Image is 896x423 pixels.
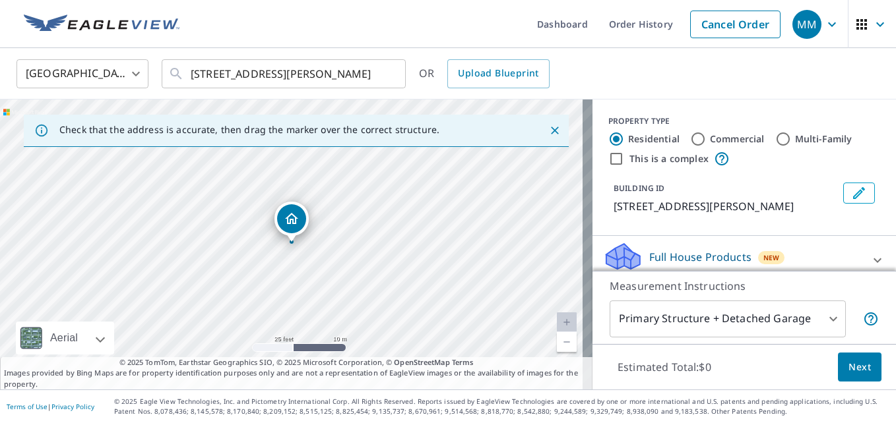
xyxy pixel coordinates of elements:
a: Privacy Policy [51,402,94,411]
a: Current Level 20, Zoom Out [557,332,577,352]
div: Dropped pin, building 1, Residential property, 1600 2nd Ave N Clanton, AL 35045 [274,202,309,242]
p: Check that the address is accurate, then drag the marker over the correct structure. [59,124,439,136]
div: [GEOGRAPHIC_DATA] [16,55,148,92]
label: Multi-Family [795,132,852,146]
div: MM [792,10,821,39]
label: This is a complex [629,152,709,165]
div: Aerial [16,322,114,354]
p: [STREET_ADDRESS][PERSON_NAME] [614,198,838,214]
label: Commercial [710,132,765,146]
p: Measurement Instructions [610,278,879,294]
p: © 2025 Eagle View Technologies, Inc. and Pictometry International Corp. All Rights Reserved. Repo... [114,397,889,416]
div: PROPERTY TYPE [608,115,880,127]
div: OR [419,59,550,88]
a: OpenStreetMap [394,357,449,367]
p: Full House Products [649,249,752,265]
div: Primary Structure + Detached Garage [610,300,846,337]
img: EV Logo [24,14,179,34]
span: © 2025 TomTom, Earthstar Geographics SIO, © 2025 Microsoft Corporation, © [119,357,474,368]
button: Close [546,122,563,139]
a: Current Level 20, Zoom In Disabled [557,312,577,332]
label: Residential [628,132,680,146]
a: Terms [452,357,474,367]
input: Search by address or latitude-longitude [191,55,379,92]
p: | [7,403,94,410]
button: Edit building 1 [843,183,875,204]
div: Aerial [46,322,82,354]
p: Estimated Total: $0 [607,352,722,381]
span: New [763,252,780,263]
span: Your report will include the primary structure and a detached garage if one exists. [863,311,879,327]
a: Terms of Use [7,402,48,411]
a: Cancel Order [690,11,781,38]
span: Upload Blueprint [458,65,538,82]
button: Next [838,352,881,382]
span: Next [848,359,871,376]
a: Upload Blueprint [447,59,549,88]
div: Full House ProductsNew [603,241,885,279]
p: BUILDING ID [614,183,664,194]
